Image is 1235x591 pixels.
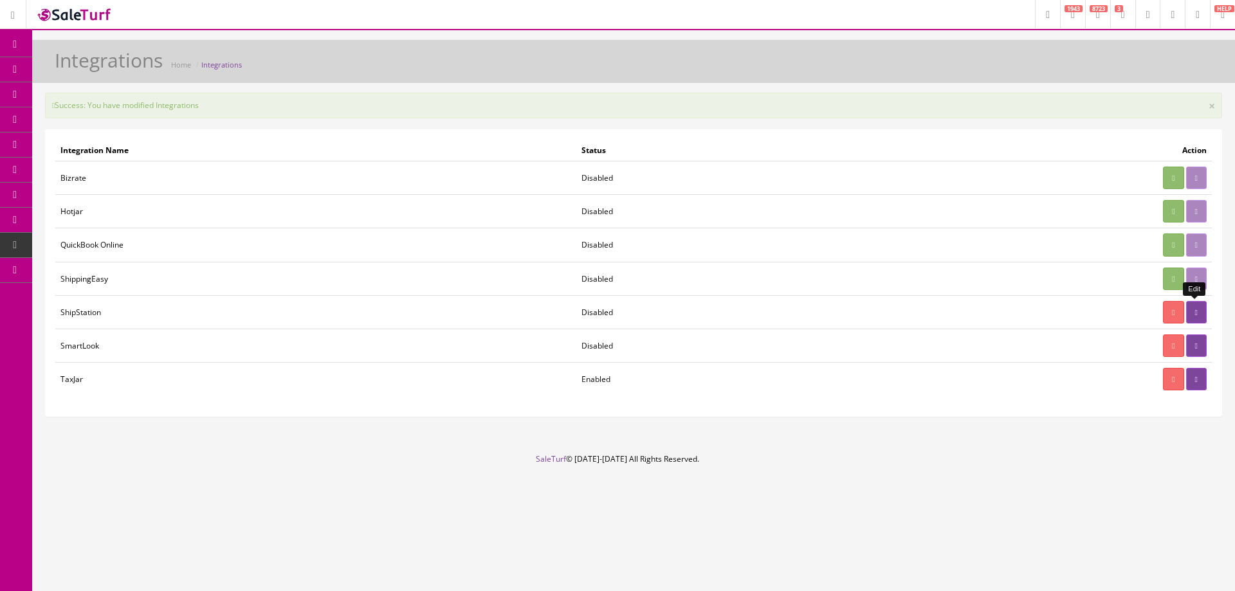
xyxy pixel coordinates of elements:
td: ShippingEasy [55,262,576,295]
td: Disabled [576,228,854,262]
span: 3 [1115,5,1123,12]
div: Success: You have modified Integrations [45,93,1222,118]
div: Edit [1183,282,1205,296]
span: 1943 [1065,5,1083,12]
td: Disabled [576,295,854,329]
td: SmartLook [55,329,576,362]
button: × [1209,100,1215,111]
h1: Integrations [55,50,163,71]
td: Action [854,140,1212,161]
td: ShipStation [55,295,576,329]
td: Disabled [576,329,854,362]
td: Integration Name [55,140,576,161]
span: 8723 [1090,5,1108,12]
td: Disabled [576,161,854,195]
img: SaleTurf [36,6,113,23]
td: QuickBook Online [55,228,576,262]
a: Home [171,60,191,69]
td: TaxJar [55,362,576,396]
span: HELP [1214,5,1234,12]
a: SaleTurf [536,453,566,464]
td: Status [576,140,854,161]
td: Disabled [576,195,854,228]
a: Integrations [201,60,242,69]
td: Enabled [576,362,854,396]
td: Bizrate [55,161,576,195]
td: Hotjar [55,195,576,228]
td: Disabled [576,262,854,295]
